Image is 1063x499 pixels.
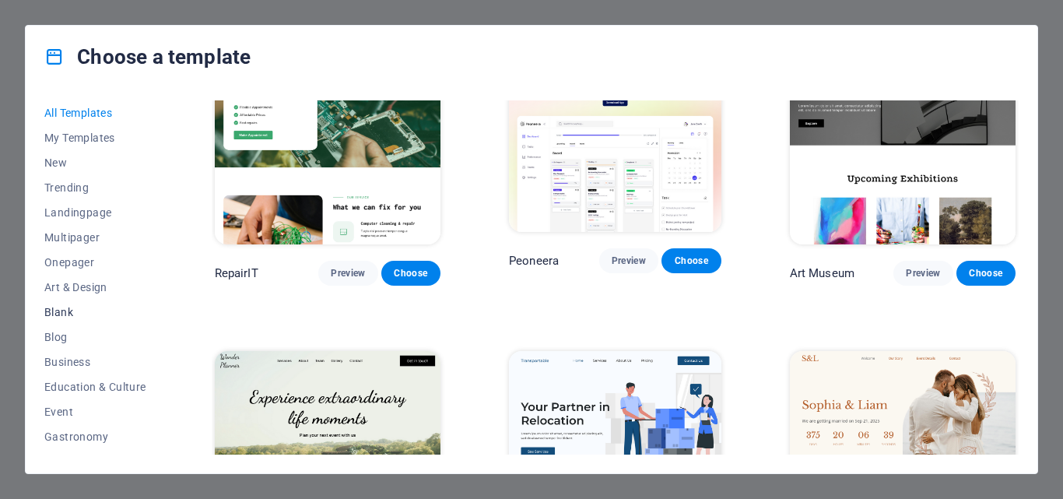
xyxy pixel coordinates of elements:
span: New [44,156,146,169]
button: Landingpage [44,200,146,225]
button: Business [44,350,146,374]
span: Choose [674,255,708,267]
button: Onepager [44,250,146,275]
button: Multipager [44,225,146,250]
button: Preview [893,261,952,286]
span: All Templates [44,107,146,119]
button: Preview [318,261,377,286]
button: My Templates [44,125,146,150]
button: Event [44,399,146,424]
button: Choose [381,261,440,286]
img: Art Museum [790,37,1016,245]
p: Art Museum [790,265,854,281]
button: All Templates [44,100,146,125]
span: Preview [612,255,646,267]
span: Multipager [44,231,146,244]
span: My Templates [44,132,146,144]
p: Peoneera [509,253,559,269]
span: Gastronomy [44,430,146,443]
span: Landingpage [44,206,146,219]
span: Choose [969,267,1003,279]
span: Trending [44,181,146,194]
button: Art & Design [44,275,146,300]
span: Business [44,356,146,368]
button: Blank [44,300,146,325]
span: Onepager [44,256,146,269]
button: Gastronomy [44,424,146,449]
p: RepairIT [215,265,258,281]
img: RepairIT [215,37,440,245]
span: Preview [331,267,365,279]
span: Art & Design [44,281,146,293]
img: Peoneera [509,37,721,232]
span: Event [44,406,146,418]
button: New [44,150,146,175]
button: Trending [44,175,146,200]
span: Education & Culture [44,381,146,393]
button: Education & Culture [44,374,146,399]
h4: Choose a template [44,44,251,69]
span: Choose [394,267,428,279]
span: Blog [44,331,146,343]
button: Health [44,449,146,474]
button: Choose [956,261,1016,286]
button: Blog [44,325,146,350]
button: Preview [599,248,658,273]
span: Blank [44,306,146,318]
button: Choose [661,248,721,273]
span: Preview [906,267,940,279]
